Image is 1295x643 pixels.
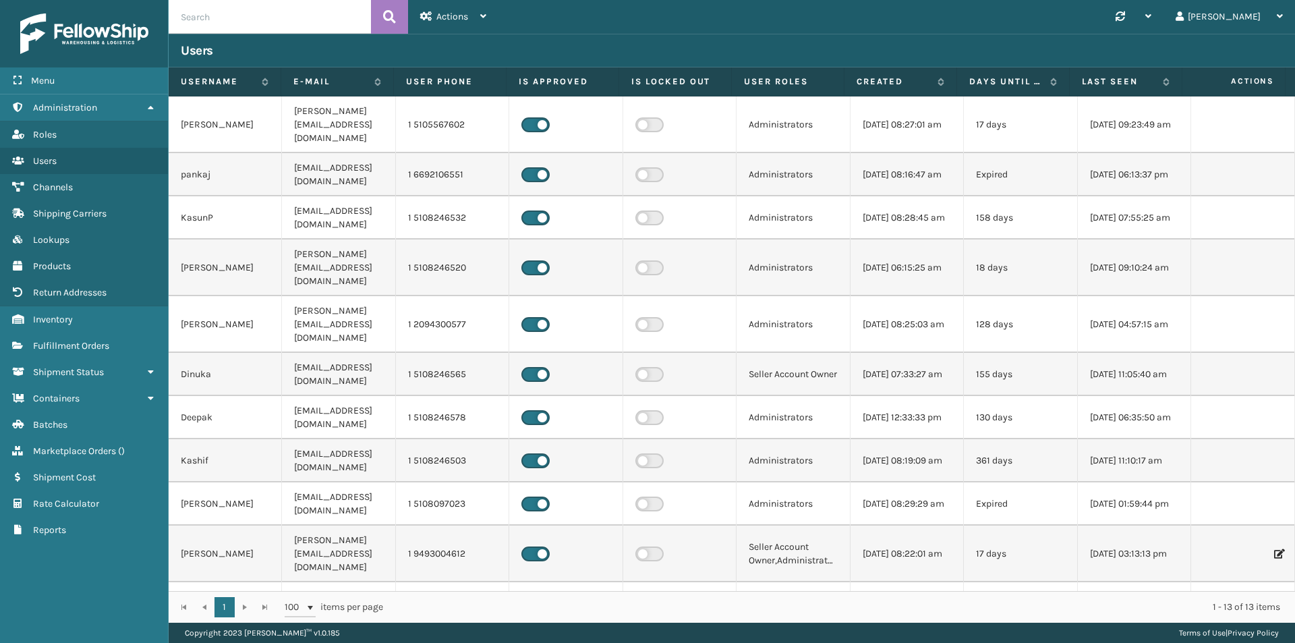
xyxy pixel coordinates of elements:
[737,396,850,439] td: Administrators
[33,234,69,246] span: Lookups
[851,526,964,582] td: [DATE] 08:22:01 am
[181,76,255,88] label: Username
[737,153,850,196] td: Administrators
[169,196,282,240] td: KasunP
[1274,549,1282,559] i: Edit
[214,597,235,617] a: 1
[737,439,850,482] td: Administrators
[396,582,509,639] td: 1 2099687627
[33,498,99,509] span: Rate Calculator
[181,43,213,59] h3: Users
[737,353,850,396] td: Seller Account Owner
[33,445,116,457] span: Marketplace Orders
[969,76,1043,88] label: Days until password expires
[169,296,282,353] td: [PERSON_NAME]
[169,396,282,439] td: Deepak
[964,240,1077,296] td: 18 days
[1078,296,1191,353] td: [DATE] 04:57:15 am
[1078,153,1191,196] td: [DATE] 06:13:37 pm
[282,353,395,396] td: [EMAIL_ADDRESS][DOMAIN_NAME]
[851,582,964,639] td: [DATE] 11:45:34 am
[396,196,509,240] td: 1 5108246532
[396,96,509,153] td: 1 5105567602
[33,260,71,272] span: Products
[857,76,931,88] label: Created
[169,353,282,396] td: Dinuka
[1078,96,1191,153] td: [DATE] 09:23:49 am
[964,396,1077,439] td: 130 days
[285,597,383,617] span: items per page
[396,526,509,582] td: 1 9493004612
[737,526,850,582] td: Seller Account Owner,Administrators
[33,419,67,430] span: Batches
[851,439,964,482] td: [DATE] 08:19:09 am
[169,526,282,582] td: [PERSON_NAME]
[33,129,57,140] span: Roles
[519,76,606,88] label: Is Approved
[169,482,282,526] td: [PERSON_NAME]
[396,353,509,396] td: 1 5108246565
[282,439,395,482] td: [EMAIL_ADDRESS][DOMAIN_NAME]
[1078,439,1191,482] td: [DATE] 11:10:17 am
[396,153,509,196] td: 1 6692106551
[396,396,509,439] td: 1 5108246578
[851,296,964,353] td: [DATE] 08:25:03 am
[169,439,282,482] td: Kashif
[33,287,107,298] span: Return Addresses
[964,96,1077,153] td: 17 days
[33,181,73,193] span: Channels
[964,196,1077,240] td: 158 days
[1078,353,1191,396] td: [DATE] 11:05:40 am
[737,482,850,526] td: Administrators
[293,76,368,88] label: E-mail
[964,296,1077,353] td: 128 days
[737,196,850,240] td: Administrators
[118,445,125,457] span: ( )
[396,482,509,526] td: 1 5108097023
[964,153,1077,196] td: Expired
[851,396,964,439] td: [DATE] 12:33:33 pm
[282,240,395,296] td: [PERSON_NAME][EMAIL_ADDRESS][DOMAIN_NAME]
[282,153,395,196] td: [EMAIL_ADDRESS][DOMAIN_NAME]
[1082,76,1156,88] label: Last Seen
[631,76,719,88] label: Is Locked Out
[1078,582,1191,639] td: [DATE] 07:26:44 pm
[282,296,395,353] td: [PERSON_NAME][EMAIL_ADDRESS][DOMAIN_NAME]
[1078,526,1191,582] td: [DATE] 03:13:13 pm
[1228,628,1279,638] a: Privacy Policy
[737,296,850,353] td: Administrators
[964,482,1077,526] td: Expired
[737,240,850,296] td: Administrators
[851,353,964,396] td: [DATE] 07:33:27 am
[396,240,509,296] td: 1 5108246520
[33,366,104,378] span: Shipment Status
[964,582,1077,639] td: 2 days
[396,439,509,482] td: 1 5108246503
[744,76,832,88] label: User Roles
[851,153,964,196] td: [DATE] 08:16:47 am
[185,623,340,643] p: Copyright 2023 [PERSON_NAME]™ v 1.0.185
[282,96,395,153] td: [PERSON_NAME][EMAIL_ADDRESS][DOMAIN_NAME]
[402,600,1280,614] div: 1 - 13 of 13 items
[964,526,1077,582] td: 17 days
[285,600,305,614] span: 100
[282,526,395,582] td: [PERSON_NAME][EMAIL_ADDRESS][DOMAIN_NAME]
[737,96,850,153] td: Administrators
[169,153,282,196] td: pankaj
[1179,628,1226,638] a: Terms of Use
[33,340,109,352] span: Fulfillment Orders
[851,482,964,526] td: [DATE] 08:29:29 am
[851,196,964,240] td: [DATE] 08:28:45 am
[20,13,148,54] img: logo
[33,102,97,113] span: Administration
[436,11,468,22] span: Actions
[282,396,395,439] td: [EMAIL_ADDRESS][DOMAIN_NAME]
[964,353,1077,396] td: 155 days
[169,582,282,639] td: [PERSON_NAME]
[1078,482,1191,526] td: [DATE] 01:59:44 pm
[169,240,282,296] td: [PERSON_NAME]
[964,439,1077,482] td: 361 days
[33,524,66,536] span: Reports
[396,296,509,353] td: 1 2094300577
[33,155,57,167] span: Users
